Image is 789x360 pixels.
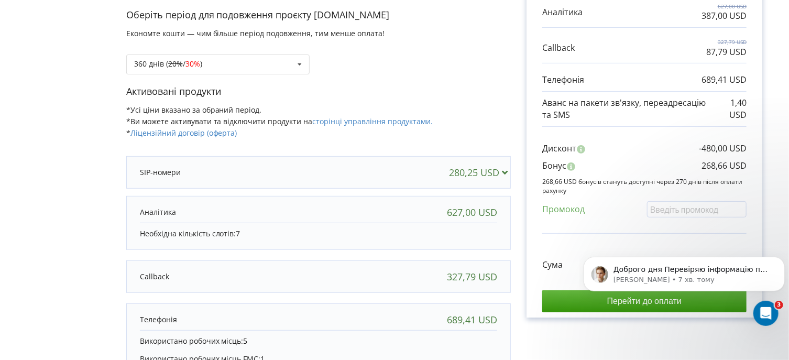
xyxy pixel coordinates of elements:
[126,28,385,38] span: Економте кошти — чим більше період подовження, тим менше оплата!
[140,207,176,217] p: Аналітика
[753,301,779,326] iframe: Intercom live chat
[140,336,497,346] p: Використано робочих місць:
[168,59,183,69] s: 20%
[447,207,497,217] div: 627,00 USD
[313,116,433,126] a: сторінці управління продуктами.
[542,259,563,271] p: Сума
[447,271,497,282] div: 327,79 USD
[702,160,747,172] p: 268,66 USD
[126,8,511,22] p: Оберіть період для подовження проєкту [DOMAIN_NAME]
[542,97,715,121] p: Аванс на пакети зв'язку, переадресацію та SMS
[134,60,202,68] div: 360 днів ( / )
[702,10,747,22] p: 387,00 USD
[702,74,747,86] p: 689,41 USD
[542,6,583,18] p: Аналітика
[542,160,566,172] p: Бонус
[185,59,200,69] span: 30%
[542,143,576,155] p: Дисконт
[140,167,181,178] p: SIP-номери
[244,336,248,346] span: 5
[236,228,240,238] span: 7
[699,143,747,155] p: -480,00 USD
[702,3,747,10] p: 627,00 USD
[447,314,497,325] div: 689,41 USD
[140,228,497,239] p: Необхідна кількість слотів:
[715,97,747,121] p: 1,40 USD
[126,85,511,99] p: Активовані продукти
[706,46,747,58] p: 87,79 USD
[775,301,783,309] span: 3
[542,177,747,195] p: 268,66 USD бонусів стануть доступні через 270 днів після оплати рахунку
[706,38,747,46] p: 327,79 USD
[130,128,237,138] a: Ліцензійний договір (оферта)
[647,201,747,217] input: Введіть промокод
[126,116,433,126] span: *Ви можете активувати та відключити продукти на
[579,235,789,332] iframe: Intercom notifications повідомлення
[449,167,512,178] div: 280,25 USD
[140,314,177,325] p: Телефонія
[126,105,262,115] span: *Усі ціни вказано за обраний період.
[542,290,747,312] input: Перейти до оплати
[140,271,169,282] p: Callback
[542,74,584,86] p: Телефонія
[542,42,575,54] p: Callback
[542,203,585,215] p: Промокод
